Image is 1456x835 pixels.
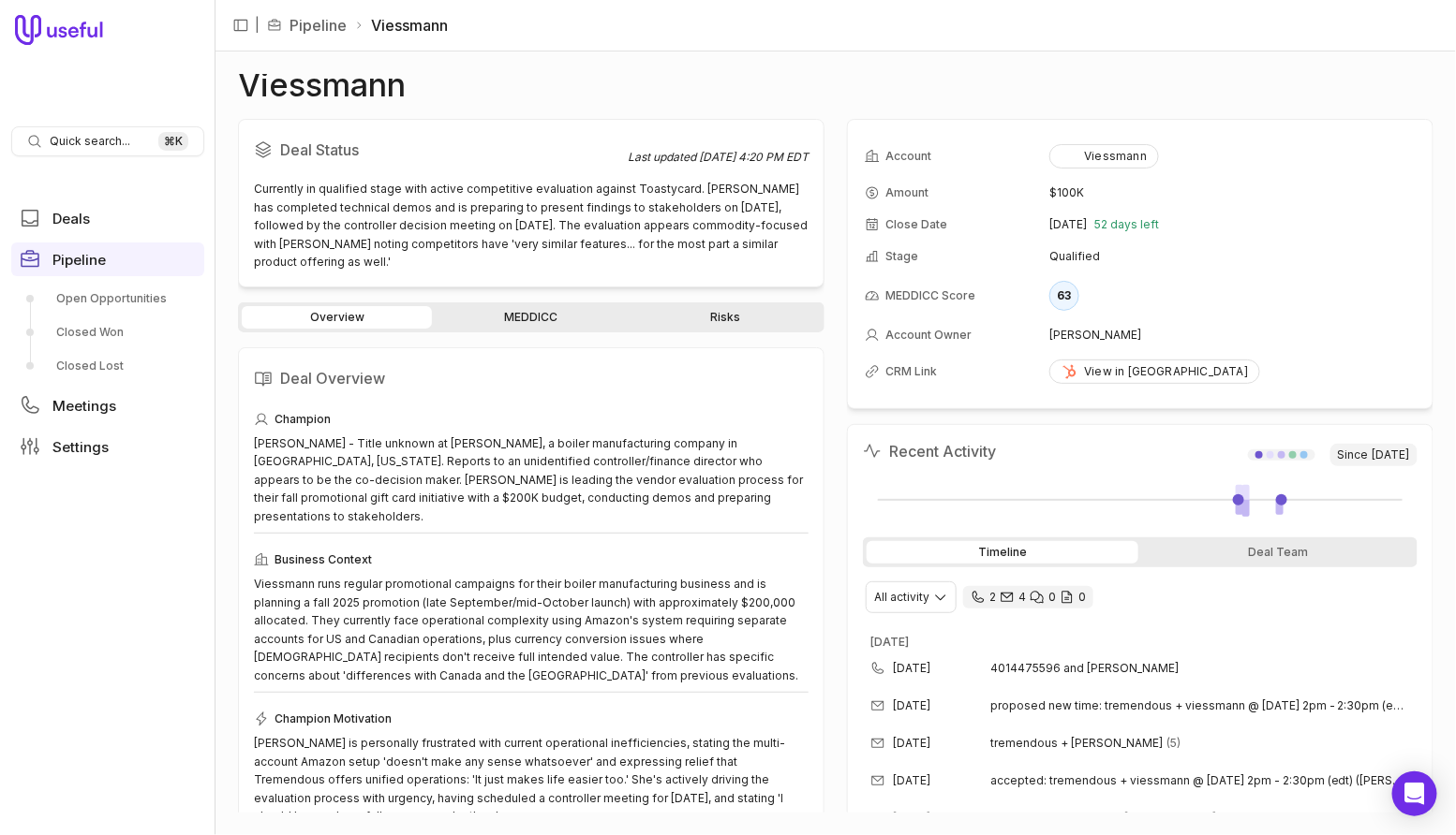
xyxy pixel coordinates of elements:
a: Closed Lost [11,351,204,381]
span: Since [1330,444,1418,466]
span: Pipeline [52,253,106,267]
div: [PERSON_NAME] is personally frustrated with current operational inefficiencies, stating the multi... [254,734,809,826]
span: | [255,14,260,37]
span: MEDDICC Score [885,288,975,303]
td: $100K [1049,178,1416,208]
a: Settings [11,430,204,463]
td: Qualified [1049,242,1416,271]
span: 5 emails in thread [1166,736,1181,751]
span: Amount [885,185,929,200]
div: Open Intercom Messenger [1392,771,1437,816]
button: Viessmann [1049,144,1159,168]
span: Meetings [52,399,116,413]
button: Collapse sidebar [227,11,255,39]
div: 2 calls and 4 email threads [963,586,1093,608]
div: Viessmann [1062,149,1147,164]
time: [DATE] [893,773,930,788]
a: Pipeline [11,242,204,276]
span: Deals [52,212,90,226]
div: Timeline [867,541,1138,564]
span: accepted: tremendous + viessmann @ [DATE] 2pm - 2:30pm (edt) ([PERSON_NAME][EMAIL_ADDRESS][DOMAIN... [990,773,1410,788]
td: [PERSON_NAME] [1049,320,1416,350]
a: Open Opportunities [11,284,204,314]
h1: Viessmann [238,74,406,96]
kbd: ⌘ K [158,132,188,151]
time: [DATE] [870,635,909,649]
a: View in [GEOGRAPHIC_DATA] [1049,359,1260,384]
a: MEDDICC [436,306,626,329]
div: View in [GEOGRAPHIC_DATA] [1062,364,1248,379]
span: tremendous + [PERSON_NAME] [990,736,1163,751]
time: [DATE] [893,811,930,826]
span: Account [885,149,931,164]
span: 4014475596 and [PERSON_NAME] [990,661,1388,676]
time: [DATE] 4:20 PM EDT [699,150,809,164]
span: Close Date [885,217,947,232]
time: [DATE] [893,698,930,713]
time: [DATE] [893,736,930,751]
a: Overview [242,306,432,329]
span: Quick search... [50,134,130,149]
span: proposed new time: tremendous + viessmann @ [DATE] 2pm - 2:30pm (edt) ([PERSON_NAME][EMAIL_ADDRES... [990,698,1410,713]
div: [PERSON_NAME] - Title unknown at [PERSON_NAME], a boiler manufacturing company in [GEOGRAPHIC_DAT... [254,434,809,526]
time: [DATE] [1049,217,1087,232]
div: Currently in qualified stage with active competitive evaluation against Toastycard. [PERSON_NAME]... [254,180,809,271]
a: Deals [11,201,204,235]
div: Pipeline submenu [11,284,204,381]
span: Stage [885,249,918,264]
h2: Deal Overview [254,363,809,393]
div: Last updated [628,150,809,165]
time: [DATE] [1373,447,1410,462]
span: CRM Link [885,364,937,379]
div: Champion [254,408,809,431]
a: Meetings [11,388,204,422]
div: Business Context [254,549,809,571]
span: 52 days left [1094,217,1159,232]
a: Risks [631,306,821,329]
a: Closed Won [11,317,204,347]
time: [DATE] [893,661,930,676]
div: Viessmann runs regular promotional campaigns for their boiler manufacturing business and is plann... [254,575,809,684]
span: email: >> tremendous + [PERSON_NAME] [990,811,1216,826]
div: 63 [1049,281,1079,311]
a: Pipeline [290,14,347,37]
div: Champion Motivation [254,708,809,730]
h2: Recent Activity [863,440,996,462]
h2: Deal Status [254,135,628,165]
span: Settings [52,440,109,454]
li: Viessmann [354,14,448,37]
div: Deal Team [1142,541,1414,564]
span: Account Owner [885,328,972,343]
